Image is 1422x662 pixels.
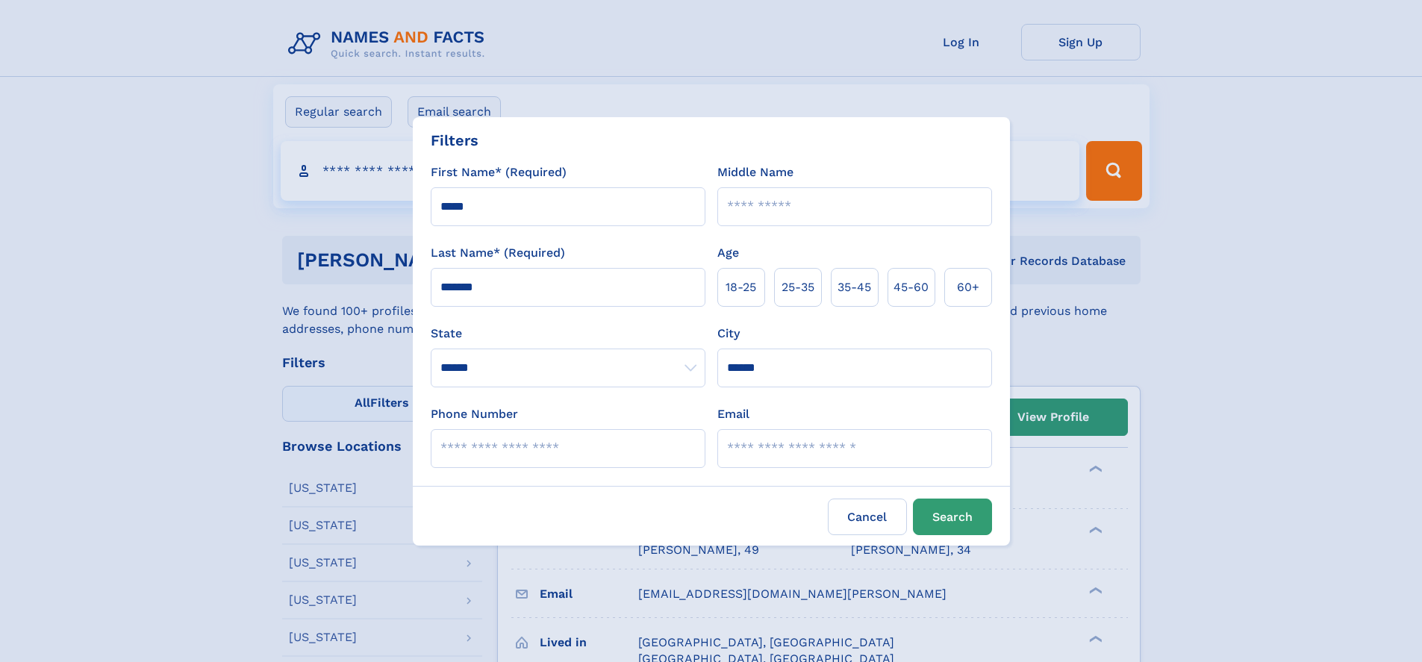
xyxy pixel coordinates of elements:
[431,129,478,152] div: Filters
[431,244,565,262] label: Last Name* (Required)
[828,499,907,535] label: Cancel
[726,278,756,296] span: 18‑25
[717,325,740,343] label: City
[717,163,793,181] label: Middle Name
[431,325,705,343] label: State
[782,278,814,296] span: 25‑35
[717,405,749,423] label: Email
[913,499,992,535] button: Search
[957,278,979,296] span: 60+
[894,278,929,296] span: 45‑60
[838,278,871,296] span: 35‑45
[431,163,567,181] label: First Name* (Required)
[431,405,518,423] label: Phone Number
[717,244,739,262] label: Age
